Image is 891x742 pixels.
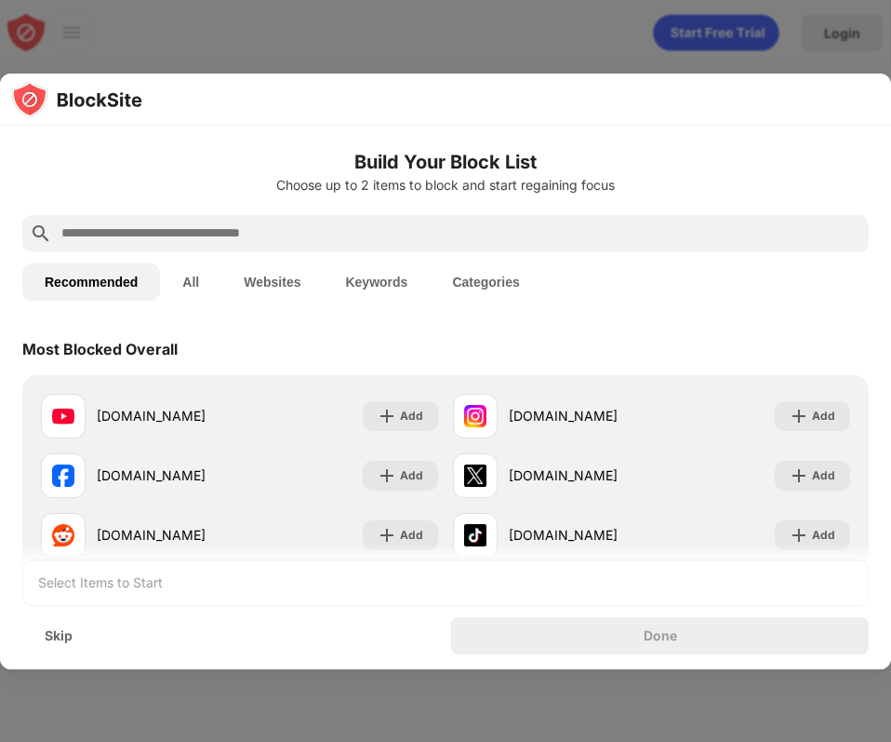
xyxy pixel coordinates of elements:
div: Choose up to 2 items to block and start regaining focus [22,178,869,193]
div: Select Items to Start [38,573,163,592]
div: Add [400,407,423,425]
button: Categories [430,263,541,301]
img: logo-blocksite.svg [11,81,142,118]
div: Add [400,526,423,545]
button: Keywords [323,263,430,301]
div: Add [812,466,835,485]
div: [DOMAIN_NAME] [509,525,652,545]
div: Add [812,526,835,545]
img: favicons [464,405,486,427]
img: favicons [52,524,74,546]
div: Add [812,407,835,425]
img: favicons [52,405,74,427]
img: favicons [464,524,486,546]
div: Done [644,628,677,643]
div: Skip [45,628,73,643]
div: [DOMAIN_NAME] [97,406,240,425]
div: [DOMAIN_NAME] [509,465,652,485]
img: search.svg [30,223,52,245]
button: Websites [221,263,323,301]
div: [DOMAIN_NAME] [97,465,240,485]
img: favicons [52,465,74,487]
button: Recommended [22,263,160,301]
button: All [160,263,221,301]
div: [DOMAIN_NAME] [97,525,240,545]
div: [DOMAIN_NAME] [509,406,652,425]
img: favicons [464,465,486,487]
h6: Build Your Block List [22,148,869,176]
div: Most Blocked Overall [22,340,178,358]
div: Add [400,466,423,485]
